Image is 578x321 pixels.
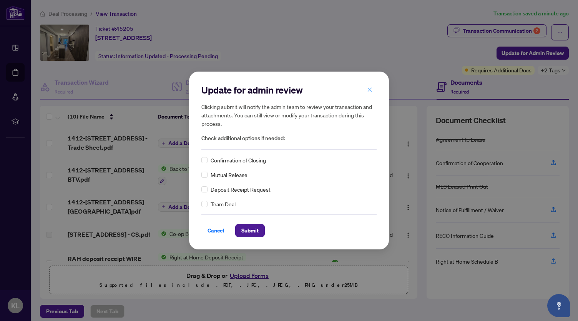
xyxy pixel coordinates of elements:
[201,134,377,143] span: Check additional options if needed:
[208,224,224,237] span: Cancel
[201,84,377,96] h2: Update for admin review
[235,224,265,237] button: Submit
[211,171,247,179] span: Mutual Release
[241,224,259,237] span: Submit
[201,102,377,128] h5: Clicking submit will notify the admin team to review your transaction and attachments. You can st...
[211,200,236,208] span: Team Deal
[547,294,570,317] button: Open asap
[211,185,271,194] span: Deposit Receipt Request
[201,224,231,237] button: Cancel
[211,156,266,164] span: Confirmation of Closing
[367,87,372,92] span: close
